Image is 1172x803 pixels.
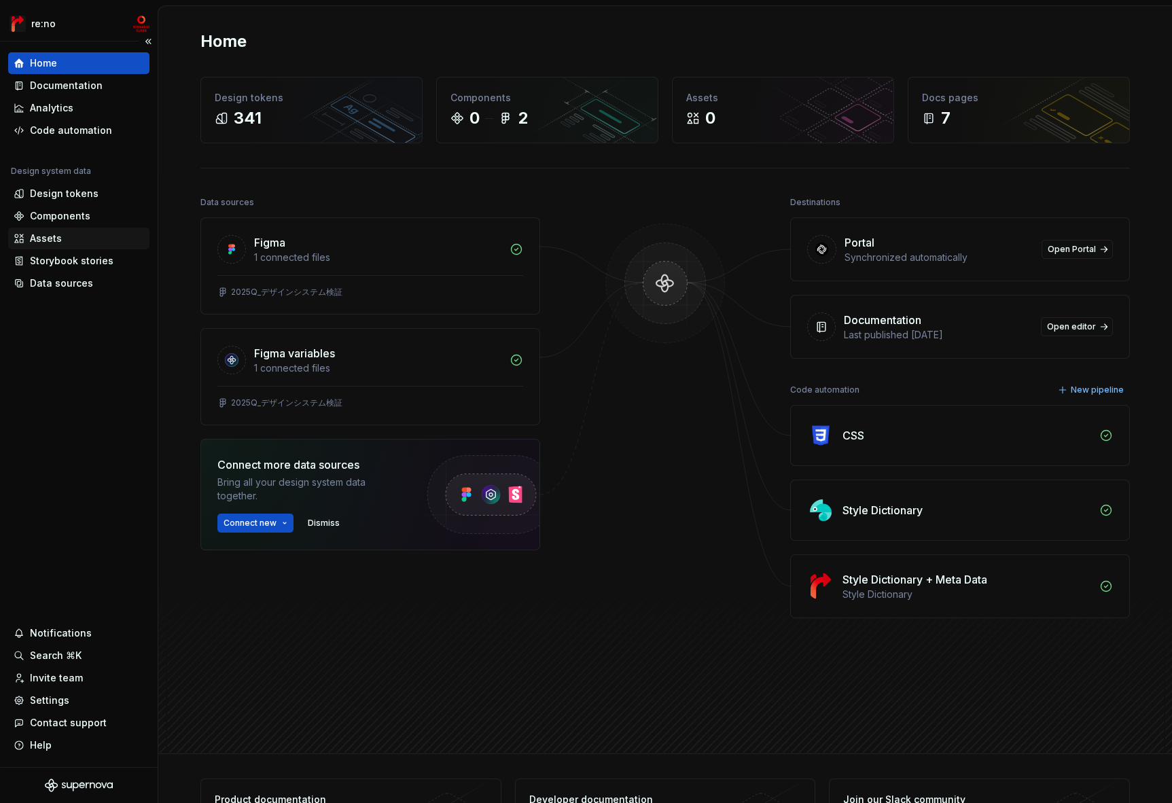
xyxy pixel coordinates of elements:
div: 0 [705,107,715,129]
div: Components [30,209,90,223]
div: 341 [234,107,262,129]
div: Style Dictionary [842,502,923,518]
div: Code automation [30,124,112,137]
div: Search ⌘K [30,649,82,662]
button: Contact support [8,712,149,734]
div: Notifications [30,626,92,640]
div: Assets [30,232,62,245]
div: Last published [DATE] [844,328,1033,342]
a: Figma1 connected files2025Q_デザインシステム検証 [200,217,540,315]
div: Figma [254,234,285,251]
div: 2 [518,107,528,129]
button: Dismiss [302,514,346,533]
div: Destinations [790,193,840,212]
div: Design system data [11,166,91,177]
div: Style Dictionary [842,588,1091,601]
a: Analytics [8,97,149,119]
span: Connect new [224,518,277,529]
div: Invite team [30,671,83,685]
button: Help [8,734,149,756]
a: Design tokens341 [200,77,423,143]
a: Data sources [8,272,149,294]
a: Open editor [1041,317,1113,336]
a: Storybook stories [8,250,149,272]
div: 0 [469,107,480,129]
div: 2025Q_デザインシステム検証 [231,287,342,298]
div: 1 connected files [254,361,501,375]
span: Open Portal [1048,244,1096,255]
div: Assets [686,91,880,105]
div: Settings [30,694,69,707]
a: Docs pages7 [908,77,1130,143]
button: re:nomc-develop [3,9,155,38]
span: Open editor [1047,321,1096,332]
button: Connect new [217,514,294,533]
div: Docs pages [922,91,1116,105]
div: Figma variables [254,345,335,361]
a: Open Portal [1042,240,1113,259]
a: Components [8,205,149,227]
div: Connect more data sources [217,457,401,473]
div: Bring all your design system data together. [217,476,401,503]
img: mc-develop [133,16,149,32]
div: Documentation [30,79,103,92]
div: Portal [845,234,874,251]
a: Invite team [8,667,149,689]
a: Settings [8,690,149,711]
a: Figma variables1 connected files2025Q_デザインシステム検証 [200,328,540,425]
div: Code automation [790,380,859,399]
a: Assets0 [672,77,894,143]
a: Design tokens [8,183,149,204]
div: Data sources [200,193,254,212]
a: Home [8,52,149,74]
div: Documentation [844,312,921,328]
svg: Supernova Logo [45,779,113,792]
h2: Home [200,31,247,52]
div: Components [450,91,644,105]
div: Contact support [30,716,107,730]
div: Design tokens [215,91,408,105]
a: Documentation [8,75,149,96]
a: Code automation [8,120,149,141]
div: Analytics [30,101,73,115]
div: 7 [941,107,951,129]
button: Notifications [8,622,149,644]
div: CSS [842,427,864,444]
div: Storybook stories [30,254,113,268]
a: Components02 [436,77,658,143]
div: re:no [31,17,56,31]
div: 2025Q_デザインシステム検証 [231,397,342,408]
div: Synchronized automatically [845,251,1033,264]
div: Help [30,738,52,752]
button: Search ⌘K [8,645,149,666]
button: Collapse sidebar [139,32,158,51]
img: 4ec385d3-6378-425b-8b33-6545918efdc5.png [10,16,26,32]
div: 1 connected files [254,251,501,264]
button: New pipeline [1054,380,1130,399]
div: Style Dictionary + Meta Data [842,571,987,588]
div: Home [30,56,57,70]
span: New pipeline [1071,385,1124,395]
div: Design tokens [30,187,99,200]
div: Data sources [30,276,93,290]
a: Assets [8,228,149,249]
span: Dismiss [308,518,340,529]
